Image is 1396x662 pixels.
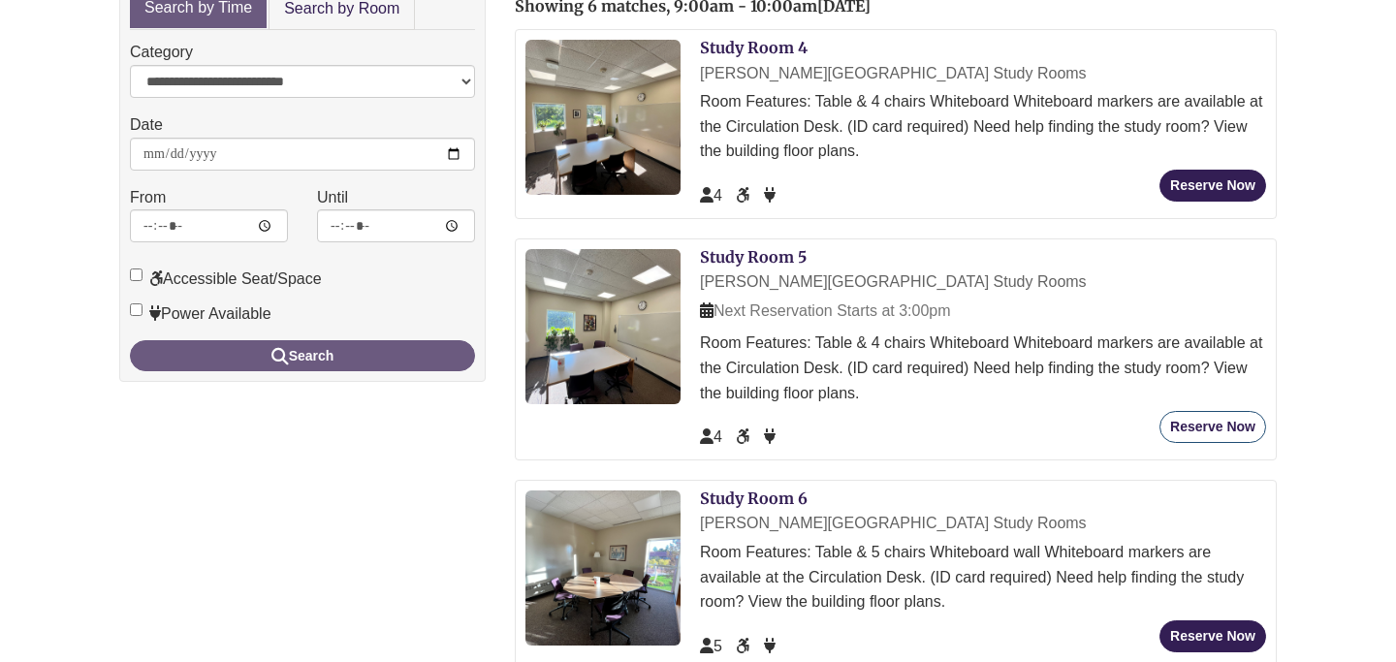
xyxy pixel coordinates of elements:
[700,247,807,267] a: Study Room 5
[736,187,753,204] span: Accessible Seat/Space
[700,38,808,57] a: Study Room 4
[764,428,776,445] span: Power Available
[130,268,143,281] input: Accessible Seat/Space
[130,303,143,316] input: Power Available
[700,540,1266,615] div: Room Features: Table & 5 chairs Whiteboard wall Whiteboard markers are available at the Circulati...
[1159,170,1266,202] button: Reserve Now
[130,340,475,371] button: Search
[130,267,322,292] label: Accessible Seat/Space
[130,112,163,138] label: Date
[1159,620,1266,652] button: Reserve Now
[700,511,1266,536] div: [PERSON_NAME][GEOGRAPHIC_DATA] Study Rooms
[736,638,753,654] span: Accessible Seat/Space
[764,187,776,204] span: Power Available
[525,40,681,195] img: Study Room 4
[700,302,951,319] span: Next Reservation Starts at 3:00pm
[764,638,776,654] span: Power Available
[700,61,1266,86] div: [PERSON_NAME][GEOGRAPHIC_DATA] Study Rooms
[525,249,681,404] img: Study Room 5
[700,489,808,508] a: Study Room 6
[130,185,166,210] label: From
[700,428,722,445] span: The capacity of this space
[700,269,1266,295] div: [PERSON_NAME][GEOGRAPHIC_DATA] Study Rooms
[700,638,722,654] span: The capacity of this space
[525,490,681,646] img: Study Room 6
[130,40,193,65] label: Category
[700,89,1266,164] div: Room Features: Table & 4 chairs Whiteboard Whiteboard markers are available at the Circulation De...
[700,331,1266,405] div: Room Features: Table & 4 chairs Whiteboard Whiteboard markers are available at the Circulation De...
[1159,411,1266,443] button: Reserve Now
[317,185,348,210] label: Until
[736,428,753,445] span: Accessible Seat/Space
[700,187,722,204] span: The capacity of this space
[130,301,271,327] label: Power Available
